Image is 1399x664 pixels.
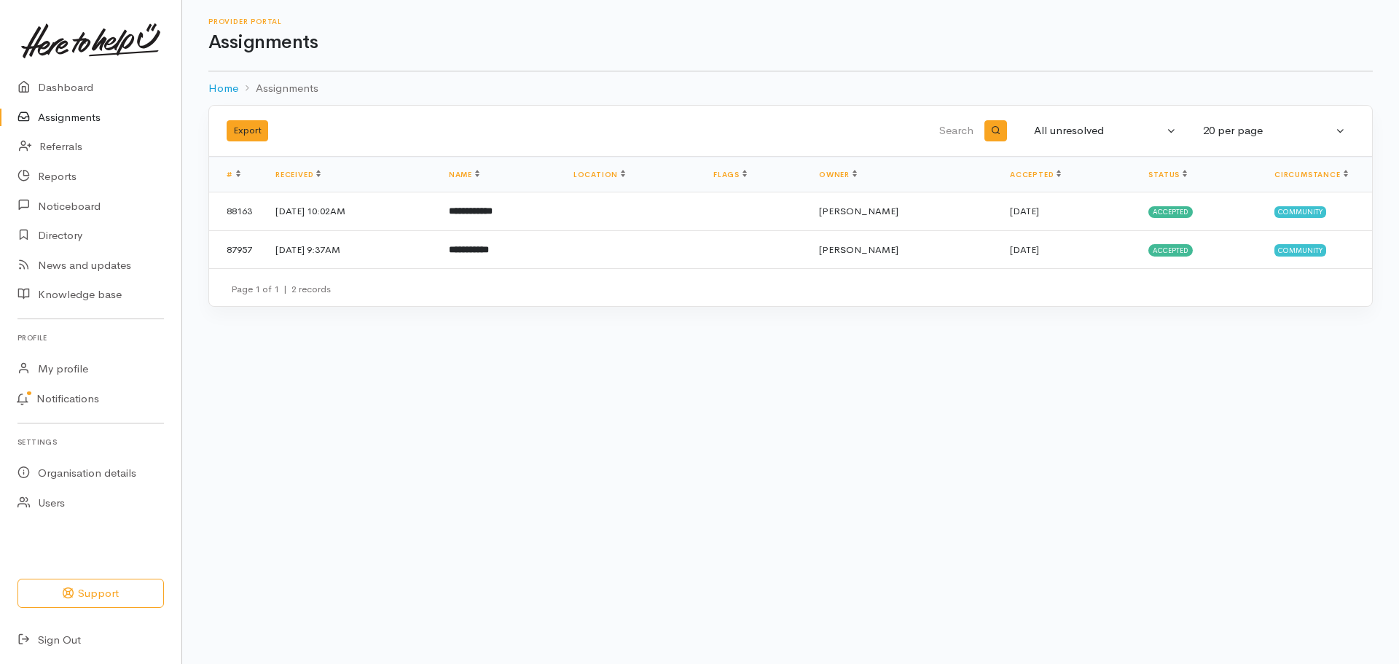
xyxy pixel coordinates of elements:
[17,579,164,609] button: Support
[208,17,1373,26] h6: Provider Portal
[283,283,287,295] span: |
[208,71,1373,106] nav: breadcrumb
[208,32,1373,53] h1: Assignments
[713,170,747,179] a: Flags
[231,283,331,295] small: Page 1 of 1 2 records
[1010,170,1061,179] a: Accepted
[819,243,898,256] span: [PERSON_NAME]
[449,170,479,179] a: Name
[573,170,625,179] a: Location
[1010,243,1039,256] time: [DATE]
[275,170,321,179] a: Received
[208,80,238,97] a: Home
[819,170,857,179] a: Owner
[209,192,264,231] td: 88163
[227,170,240,179] a: #
[1025,117,1186,145] button: All unresolved
[1034,122,1164,139] div: All unresolved
[1274,244,1326,256] span: Community
[209,230,264,268] td: 87957
[227,120,268,141] button: Export
[1148,244,1193,256] span: Accepted
[238,80,318,97] li: Assignments
[1194,117,1355,145] button: 20 per page
[1203,122,1333,139] div: 20 per page
[264,230,437,268] td: [DATE] 9:37AM
[1148,170,1187,179] a: Status
[626,114,976,149] input: Search
[1274,170,1348,179] a: Circumstance
[17,328,164,348] h6: Profile
[1010,205,1039,217] time: [DATE]
[1148,206,1193,218] span: Accepted
[17,432,164,452] h6: Settings
[1274,206,1326,218] span: Community
[819,205,898,217] span: [PERSON_NAME]
[264,192,437,231] td: [DATE] 10:02AM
